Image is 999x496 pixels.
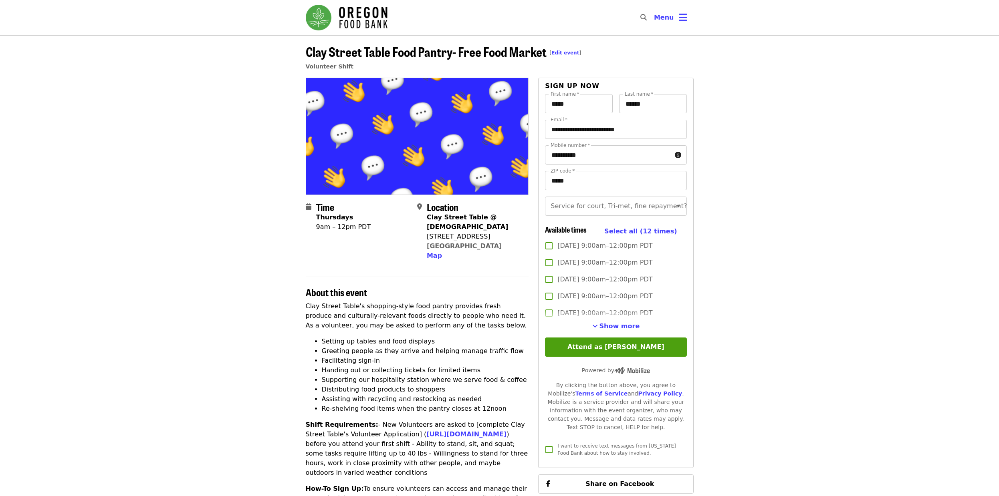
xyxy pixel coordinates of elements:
[557,291,652,301] span: [DATE] 9:00am–12:00pm PDT
[614,367,650,374] img: Powered by Mobilize
[322,356,529,365] li: Facilitating sign-in
[545,82,599,90] span: Sign up now
[551,92,579,96] label: First name
[557,443,676,456] span: I want to receive text messages from [US_STATE] Food Bank about how to stay involved.
[426,430,507,438] a: [URL][DOMAIN_NAME]
[592,321,640,331] button: See more timeslots
[604,225,677,237] button: Select all (12 times)
[545,94,613,113] input: First name
[545,381,686,432] div: By clicking the button above, you agree to Mobilize's and . Mobilize is a service provider and wi...
[585,480,654,488] span: Share on Facebook
[575,390,628,397] a: Terms of Service
[557,241,652,251] span: [DATE] 9:00am–12:00pm PDT
[417,203,422,211] i: map-marker-alt icon
[638,390,682,397] a: Privacy Policy
[551,50,579,56] a: Edit event
[538,474,693,494] button: Share on Facebook
[306,420,529,478] p: - New Volunteers are asked to [complete Clay Street Table's Volunteer Application] ( ) before you...
[306,63,354,70] a: Volunteer Shift
[306,421,378,428] strong: Shift Requirements:
[316,200,334,214] span: Time
[545,224,587,235] span: Available times
[306,285,367,299] span: About this event
[306,485,364,492] strong: How-To Sign Up:
[551,143,590,148] label: Mobile number
[640,14,647,21] i: search icon
[322,337,529,346] li: Setting up tables and food displays
[675,151,681,159] i: circle-info icon
[654,14,674,21] span: Menu
[582,367,650,374] span: Powered by
[551,169,575,173] label: ZIP code
[557,258,652,267] span: [DATE] 9:00am–12:00pm PDT
[604,227,677,235] span: Select all (12 times)
[322,385,529,394] li: Distributing food products to shoppers
[427,242,502,250] a: [GEOGRAPHIC_DATA]
[306,78,529,194] img: Clay Street Table Food Pantry- Free Food Market organized by Oregon Food Bank
[545,337,686,357] button: Attend as [PERSON_NAME]
[557,308,652,318] span: [DATE] 9:00am–12:00pm PDT
[322,394,529,404] li: Assisting with recycling and restocking as needed
[316,213,353,221] strong: Thursdays
[619,94,687,113] input: Last name
[322,346,529,356] li: Greeting people as they arrive and helping manage traffic flow
[322,404,529,414] li: Re-shelving food items when the pantry closes at 12noon
[545,171,686,190] input: ZIP code
[545,120,686,139] input: Email
[679,12,687,23] i: bars icon
[550,50,581,56] span: [ ]
[322,365,529,375] li: Handing out or collecting tickets for limited items
[306,301,529,330] p: Clay Street Table's shopping-style food pantry provides fresh produce and culturally-relevant foo...
[673,201,684,212] button: Open
[427,252,442,259] span: Map
[427,213,508,231] strong: Clay Street Table @ [DEMOGRAPHIC_DATA]
[427,232,522,241] div: [STREET_ADDRESS]
[551,117,567,122] label: Email
[648,8,694,27] button: Toggle account menu
[427,251,442,261] button: Map
[427,200,458,214] span: Location
[306,42,581,61] span: Clay Street Table Food Pantry- Free Food Market
[599,322,640,330] span: Show more
[545,145,671,165] input: Mobile number
[652,8,658,27] input: Search
[316,222,371,232] div: 9am – 12pm PDT
[306,5,387,30] img: Oregon Food Bank - Home
[625,92,653,96] label: Last name
[322,375,529,385] li: Supporting our hospitality station where we serve food & coffee
[557,275,652,284] span: [DATE] 9:00am–12:00pm PDT
[306,203,311,211] i: calendar icon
